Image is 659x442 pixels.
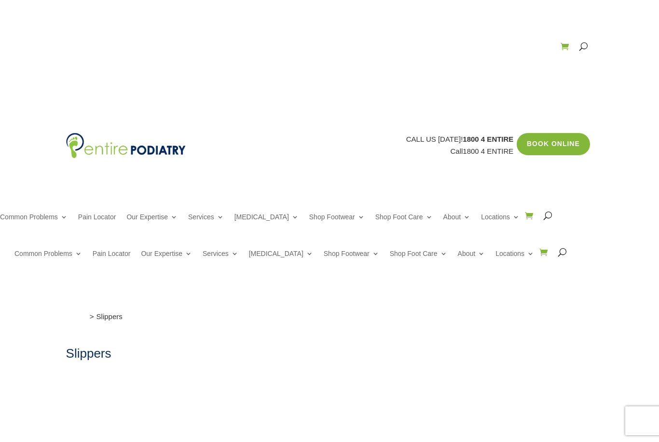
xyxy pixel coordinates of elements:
a: Shop Foot Care [375,214,433,234]
a: Locations [495,250,534,271]
a: About [458,250,485,271]
img: logo (1) [66,133,186,158]
a: Contact Us [522,43,555,54]
a: Services [203,250,238,271]
h1: Slippers [66,345,593,367]
span: Slippers [96,312,123,321]
nav: breadcrumb [66,310,593,330]
a: Pain Locator [78,214,116,234]
a: Book Online [517,133,590,155]
a: Entire Podiatry [66,151,186,160]
a: Shop Foot Care [390,250,447,271]
p: Call [186,145,513,158]
a: Common Problems [14,250,82,271]
a: About [443,214,471,234]
p: CALL US [DATE]! [186,133,513,146]
a: Our Expertise [141,250,192,271]
a: Locations [481,214,520,234]
a: Services [188,214,224,234]
a: Shop Footwear [324,250,379,271]
a: Shop Footwear [309,214,365,234]
a: Pain Locator [93,250,131,271]
a: Our Expertise [126,214,178,234]
a: 1800 4 ENTIRE [463,147,513,155]
span: 1800 4 ENTIRE [463,135,513,143]
a: [MEDICAL_DATA] [234,214,299,234]
a: [MEDICAL_DATA] [249,250,313,271]
a: Home [66,312,85,321]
